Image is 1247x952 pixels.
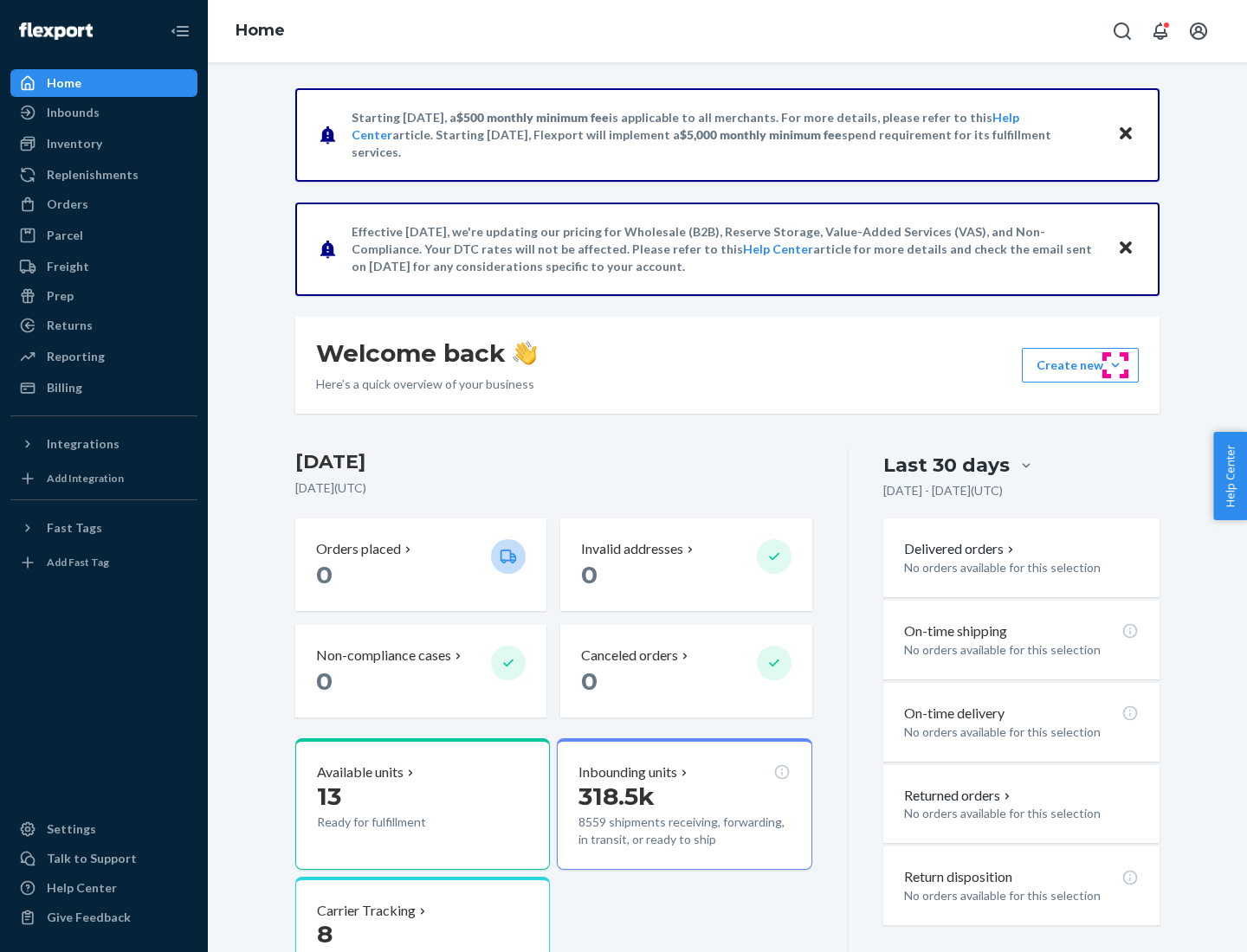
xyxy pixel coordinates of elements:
[222,6,299,56] ol: breadcrumbs
[904,704,1005,724] p: On-time delivery
[47,519,102,537] div: Fast Tags
[47,435,120,453] div: Integrations
[578,782,655,811] span: 318.5k
[236,21,285,40] a: Home
[10,845,197,872] a: Talk to Support
[560,518,811,611] button: Invalid addresses 0
[47,227,83,244] div: Parcel
[883,452,1010,479] div: Last 30 days
[10,514,197,542] button: Fast Tags
[47,471,124,486] div: Add Integration
[10,282,197,310] a: Prep
[581,560,598,589] span: 0
[10,343,197,370] a: Reporting
[316,666,333,696] span: 0
[10,190,197,218] a: Orders
[560,625,811,717] button: Canceled orders 0
[578,762,677,782] p: Inbounding units
[10,815,197,843] a: Settings
[1143,14,1178,48] button: Open notifications
[1213,432,1247,520] button: Help Center
[295,448,812,476] h3: [DATE]
[10,222,197,249] a: Parcel
[47,196,88,213] div: Orders
[47,348,105,365] div: Reporting
[47,555,109,569] div: Add Fast Tag
[10,130,197,158] a: Inventory
[317,762,404,782] p: Available units
[47,104,100,121] div: Inbounds
[316,376,537,393] p: Here’s a quick overview of your business
[557,738,811,870] button: Inbounding units318.5k8559 shipments receiving, forwarding, in transit, or ready to ship
[904,539,1018,559] button: Delivered orders
[513,341,537,365] img: hand-wave emoji
[743,241,813,256] a: Help Center
[47,287,74,305] div: Prep
[47,317,93,334] div: Returns
[352,223,1101,275] p: Effective [DATE], we're updating our pricing for Wholesale (B2B), Reserve Storage, Value-Added Se...
[904,867,1012,887] p: Return disposition
[904,621,1007,641] p: On-time shipping
[1022,348,1139,383] button: Create new
[316,338,537,369] h1: Welcome back
[10,69,197,97] a: Home
[47,166,139,183] div: Replenishments
[904,805,1139,822] p: No orders available for this selection
[581,539,683,559] p: Invalid addresses
[295,518,546,611] button: Orders placed 0
[47,850,137,867] div: Talk to Support
[316,560,333,589] span: 0
[295,625,546,717] button: Non-compliance cases 0
[317,782,341,811] span: 13
[904,887,1139,904] p: No orders available for this selection
[47,379,82,396] div: Billing
[47,258,89,275] div: Freight
[47,879,117,897] div: Help Center
[10,430,197,458] button: Integrations
[1115,122,1137,147] button: Close
[10,253,197,280] a: Freight
[10,374,197,402] a: Billing
[904,641,1139,659] p: No orders available for this selection
[10,874,197,902] a: Help Center
[10,312,197,339] a: Returns
[317,814,477,831] p: Ready for fulfillment
[295,479,812,497] p: [DATE] ( UTC )
[578,814,790,848] p: 8559 shipments receiving, forwarding, in transit, or ready to ship
[581,646,678,666] p: Canceled orders
[47,909,131,926] div: Give Feedback
[904,786,1014,806] button: Returned orders
[1115,236,1137,261] button: Close
[317,901,416,921] p: Carrier Tracking
[904,724,1139,741] p: No orders available for this selection
[680,127,842,142] span: $5,000 monthly minimum fee
[316,539,401,559] p: Orders placed
[47,74,81,92] div: Home
[163,14,197,48] button: Close Navigation
[581,666,598,696] span: 0
[47,820,96,838] div: Settings
[317,919,333,949] span: 8
[10,99,197,126] a: Inbounds
[10,465,197,492] a: Add Integration
[10,161,197,189] a: Replenishments
[295,738,550,870] button: Available units13Ready for fulfillment
[1181,14,1216,48] button: Open account menu
[904,559,1139,576] p: No orders available for this selection
[456,110,609,125] span: $500 monthly minimum fee
[10,904,197,931] button: Give Feedback
[1105,14,1140,48] button: Open Search Box
[352,109,1101,161] p: Starting [DATE], a is applicable to all merchants. For more details, please refer to this article...
[47,135,102,152] div: Inventory
[10,549,197,576] a: Add Fast Tag
[19,23,93,40] img: Flexport logo
[883,482,1003,499] p: [DATE] - [DATE] ( UTC )
[316,646,451,666] p: Non-compliance cases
